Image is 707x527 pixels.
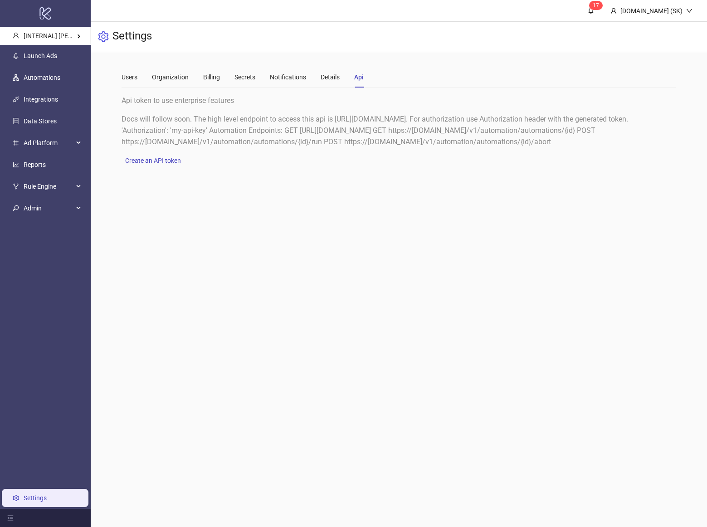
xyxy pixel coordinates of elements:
div: Docs will follow soon. The high level endpoint to access this api is [URL][DOMAIN_NAME]. For auth... [122,113,676,147]
sup: 17 [589,1,603,10]
span: key [13,205,19,211]
span: menu-fold [7,515,14,521]
a: Settings [24,494,47,502]
span: user [610,8,617,14]
span: Ad Platform [24,134,73,152]
a: Integrations [24,96,58,103]
div: Details [321,72,340,82]
span: Rule Engine [24,177,73,195]
div: [DOMAIN_NAME] (SK) [617,6,686,16]
span: Create an API token [125,157,181,164]
div: Billing [203,72,220,82]
span: 1 [593,2,596,9]
div: Notifications [270,72,306,82]
span: user [13,32,19,39]
div: Organization [152,72,189,82]
div: Users [122,72,137,82]
span: Admin [24,199,73,217]
a: Launch Ads [24,52,57,59]
a: Reports [24,161,46,168]
span: [INTERNAL] [PERSON_NAME] Kitchn [24,32,127,39]
a: Automations [24,74,60,81]
button: Create an API token [122,155,185,166]
span: setting [98,31,109,42]
div: Secrets [234,72,255,82]
a: Data Stores [24,117,57,125]
span: down [686,8,692,14]
span: 7 [596,2,599,9]
span: number [13,140,19,146]
div: Api [354,72,363,82]
span: bell [588,7,594,14]
span: fork [13,183,19,190]
h3: Settings [112,29,152,44]
div: Api token to use enterprise features [122,95,676,106]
